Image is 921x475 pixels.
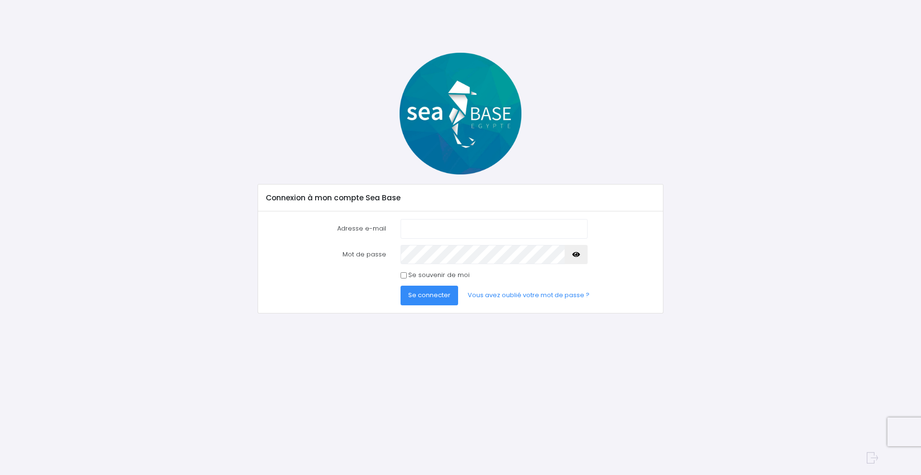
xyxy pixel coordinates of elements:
[258,185,662,211] div: Connexion à mon compte Sea Base
[460,286,597,305] a: Vous avez oublié votre mot de passe ?
[401,286,458,305] button: Se connecter
[259,245,393,264] label: Mot de passe
[408,270,470,280] label: Se souvenir de moi
[408,290,450,300] span: Se connecter
[259,219,393,238] label: Adresse e-mail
